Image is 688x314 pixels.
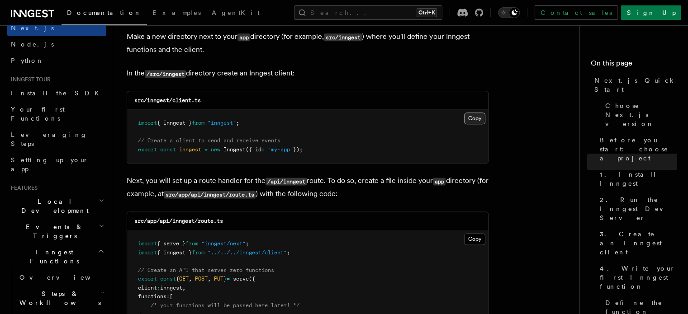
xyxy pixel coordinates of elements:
span: : [166,293,170,300]
code: src/inngest [324,33,362,41]
span: , [189,276,192,282]
span: Your first Functions [11,106,65,122]
button: Toggle dark mode [498,7,520,18]
span: , [182,285,185,291]
span: ({ id [246,146,261,153]
span: new [211,146,220,153]
button: Search...Ctrl+K [294,5,442,20]
span: { Inngest } [157,120,192,126]
span: Events & Triggers [7,222,99,240]
a: 1. Install Inngest [596,166,677,192]
span: 1. Install Inngest [600,170,677,188]
code: src/app/api/inngest/route.ts [164,191,256,198]
a: 4. Write your first Inngest function [596,260,677,295]
span: serve [233,276,249,282]
a: Examples [147,3,206,24]
a: Documentation [62,3,147,25]
code: app [433,178,446,185]
span: Inngest [223,146,246,153]
span: const [160,146,176,153]
span: "../../../inngest/client" [208,249,287,256]
span: : [261,146,265,153]
span: "inngest/next" [201,240,246,247]
span: Examples [152,9,201,16]
a: Setting up your app [7,152,106,177]
span: Overview [19,274,113,281]
span: Documentation [67,9,142,16]
button: Copy [464,233,485,245]
span: Inngest Functions [7,248,98,266]
span: ; [287,249,290,256]
span: from [192,120,204,126]
span: "inngest" [208,120,236,126]
span: /* your functions will be passed here later! */ [151,302,299,309]
a: Contact sales [535,5,617,20]
span: client [138,285,157,291]
span: Setting up your app [11,156,89,173]
span: Install the SDK [11,89,104,97]
span: "my-app" [268,146,293,153]
span: }); [293,146,303,153]
span: { inngest } [157,249,192,256]
span: from [192,249,204,256]
span: Before you start: choose a project [600,136,677,163]
span: } [223,276,227,282]
span: 4. Write your first Inngest function [600,264,677,291]
span: ; [246,240,249,247]
span: // Create a client to send and receive events [138,137,280,144]
button: Steps & Workflows [16,286,106,311]
button: Inngest Functions [7,244,106,269]
a: Node.js [7,36,106,52]
a: 3. Create an Inngest client [596,226,677,260]
span: { [176,276,179,282]
a: Choose Next.js version [602,98,677,132]
button: Events & Triggers [7,219,106,244]
a: Leveraging Steps [7,127,106,152]
span: const [160,276,176,282]
span: PUT [214,276,223,282]
code: /src/inngest [145,70,186,78]
p: Next, you will set up a route handler for the route. To do so, create a file inside your director... [127,174,489,201]
span: import [138,240,157,247]
span: AgentKit [212,9,260,16]
span: inngest [160,285,182,291]
span: : [157,285,160,291]
span: // Create an API that serves zero functions [138,267,274,273]
button: Local Development [7,193,106,219]
span: inngest [179,146,201,153]
span: 3. Create an Inngest client [600,230,677,257]
span: ({ [249,276,255,282]
span: export [138,146,157,153]
a: Next.js Quick Start [591,72,677,98]
a: Overview [16,269,106,286]
span: POST [195,276,208,282]
span: from [185,240,198,247]
a: Sign Up [621,5,681,20]
span: functions [138,293,166,300]
span: Next.js [11,24,54,32]
span: , [208,276,211,282]
span: ; [236,120,239,126]
span: import [138,120,157,126]
a: Next.js [7,20,106,36]
a: Your first Functions [7,101,106,127]
a: 2. Run the Inngest Dev Server [596,192,677,226]
button: Copy [464,112,485,124]
code: src/inngest/client.ts [134,97,201,103]
span: Leveraging Steps [11,131,87,147]
span: Steps & Workflows [16,289,101,307]
code: app [237,33,250,41]
span: Node.js [11,41,54,48]
span: Python [11,57,44,64]
span: export [138,276,157,282]
p: Make a new directory next to your directory (for example, ) where you'll define your Inngest func... [127,30,489,56]
span: [ [170,293,173,300]
span: 2. Run the Inngest Dev Server [600,195,677,222]
span: GET [179,276,189,282]
span: Choose Next.js version [605,101,677,128]
span: Next.js Quick Start [594,76,677,94]
a: Python [7,52,106,69]
span: Local Development [7,197,99,215]
a: Before you start: choose a project [596,132,677,166]
kbd: Ctrl+K [417,8,437,17]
